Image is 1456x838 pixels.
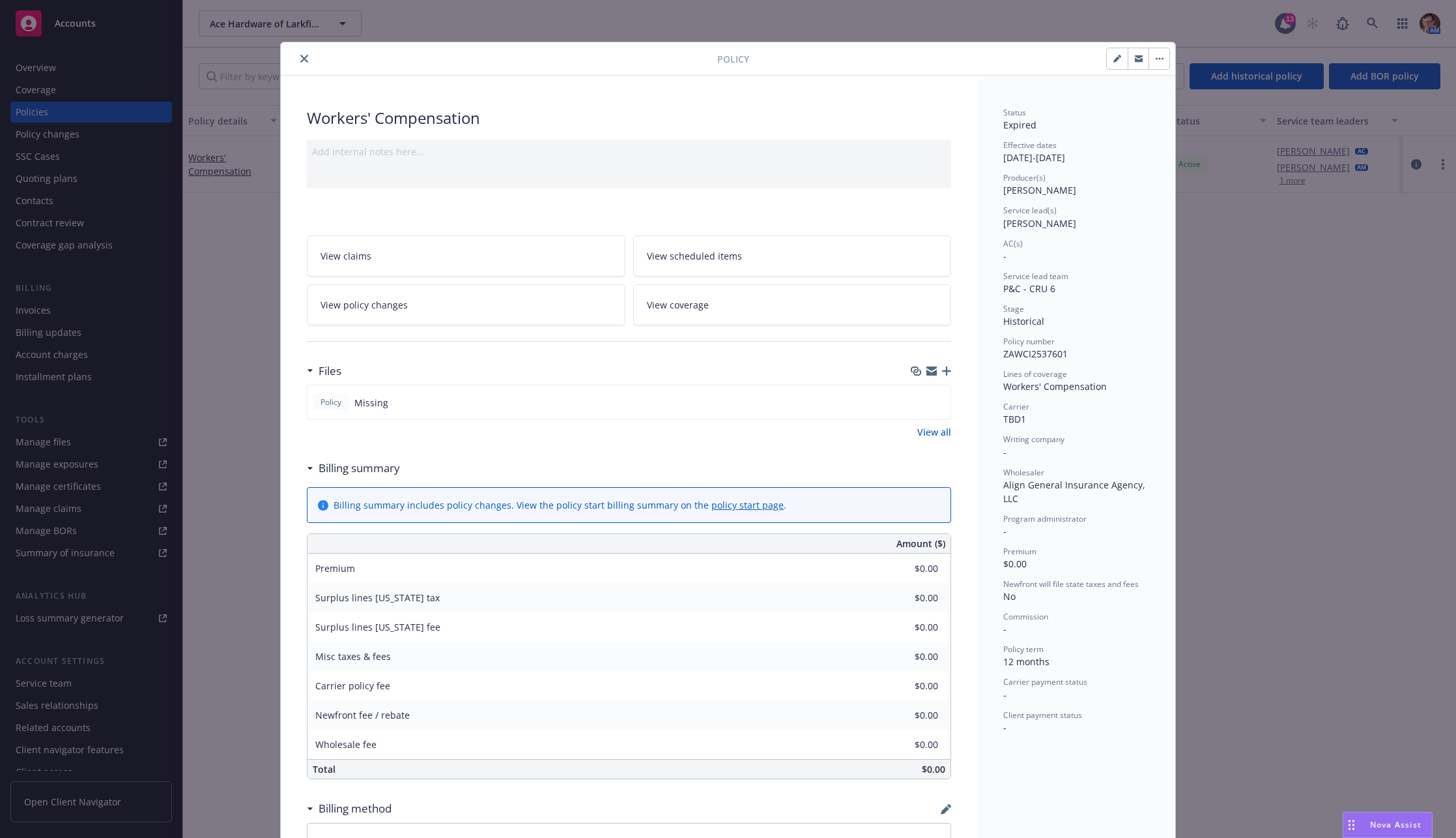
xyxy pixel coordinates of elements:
[861,706,946,725] input: 0.00
[917,425,951,439] a: View all
[1003,689,1006,701] span: -
[307,363,341,380] div: Files
[321,298,408,312] span: View policy changes
[315,621,440,633] span: Surplus lines [US_STATE] fee
[711,499,784,511] a: policy start page
[1003,184,1076,196] span: [PERSON_NAME]
[922,763,945,775] span: $0.00
[1003,172,1046,183] span: Producer(s)
[315,562,355,575] span: Premium
[1003,676,1087,687] span: Carrier payment status
[861,559,946,578] input: 0.00
[1003,446,1006,458] span: -
[1003,238,1023,249] span: AC(s)
[1003,282,1055,295] span: P&C - CRU 6
[334,498,786,512] div: Billing summary includes policy changes. View the policy start billing summary on the .
[1003,655,1049,668] span: 12 months
[321,249,371,263] span: View claims
[307,284,625,325] a: View policy changes
[315,591,440,604] span: Surplus lines [US_STATE] tax
[1003,721,1006,734] span: -
[647,249,742,263] span: View scheduled items
[1003,250,1006,262] span: -
[1003,107,1026,118] span: Status
[313,763,335,775] span: Total
[1003,590,1016,603] span: No
[315,709,410,721] span: Newfront fee / rebate
[633,235,952,277] a: View scheduled items
[315,650,391,663] span: Misc taxes & fees
[1003,434,1064,445] span: Writing company
[319,363,341,380] h3: Files
[861,647,946,666] input: 0.00
[1003,140,1149,164] div: [DATE] - [DATE]
[307,460,400,477] div: Billing summary
[307,107,951,129] div: Workers' Compensation
[647,298,709,312] span: View coverage
[1003,710,1082,721] span: Client payment status
[296,51,312,67] button: close
[1003,401,1029,412] span: Carrier
[633,284,952,325] a: View coverage
[1003,546,1036,557] span: Premium
[717,52,749,66] span: Policy
[307,235,625,277] a: View claims
[861,676,946,696] input: 0.00
[1003,315,1044,327] span: Historical
[318,397,344,408] span: Policy
[1003,140,1057,151] span: Effective dates
[1003,119,1036,131] span: Expired
[1003,467,1044,478] span: Wholesaler
[1003,644,1044,655] span: Policy term
[1003,303,1024,314] span: Stage
[896,537,945,550] span: Amount ($)
[1003,368,1067,380] span: Lines of coverage
[1003,205,1057,216] span: Service lead(s)
[315,680,390,692] span: Carrier policy fee
[319,800,392,817] h3: Billing method
[1003,525,1006,537] span: -
[307,800,392,817] div: Billing method
[1343,812,1433,838] button: Nova Assist
[861,588,946,608] input: 0.00
[1003,336,1055,347] span: Policy number
[1003,413,1026,425] span: TBD1
[1343,813,1360,837] div: Drag to move
[312,145,946,158] div: Add internal notes here...
[1003,558,1027,570] span: $0.00
[315,738,377,751] span: Wholesale fee
[1003,513,1087,524] span: Program administrator
[319,460,400,477] h3: Billing summary
[1003,348,1068,360] span: ZAWCI2537601
[1003,623,1006,635] span: -
[354,396,388,410] span: Missing
[1003,578,1139,590] span: Newfront will file state taxes and fees
[1003,271,1068,282] span: Service lead team
[1003,380,1107,393] span: Workers' Compensation
[1003,479,1148,505] span: Align General Insurance Agency, LLC
[861,618,946,637] input: 0.00
[1003,611,1048,622] span: Commission
[1003,217,1076,230] span: [PERSON_NAME]
[861,735,946,755] input: 0.00
[1370,819,1421,830] span: Nova Assist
